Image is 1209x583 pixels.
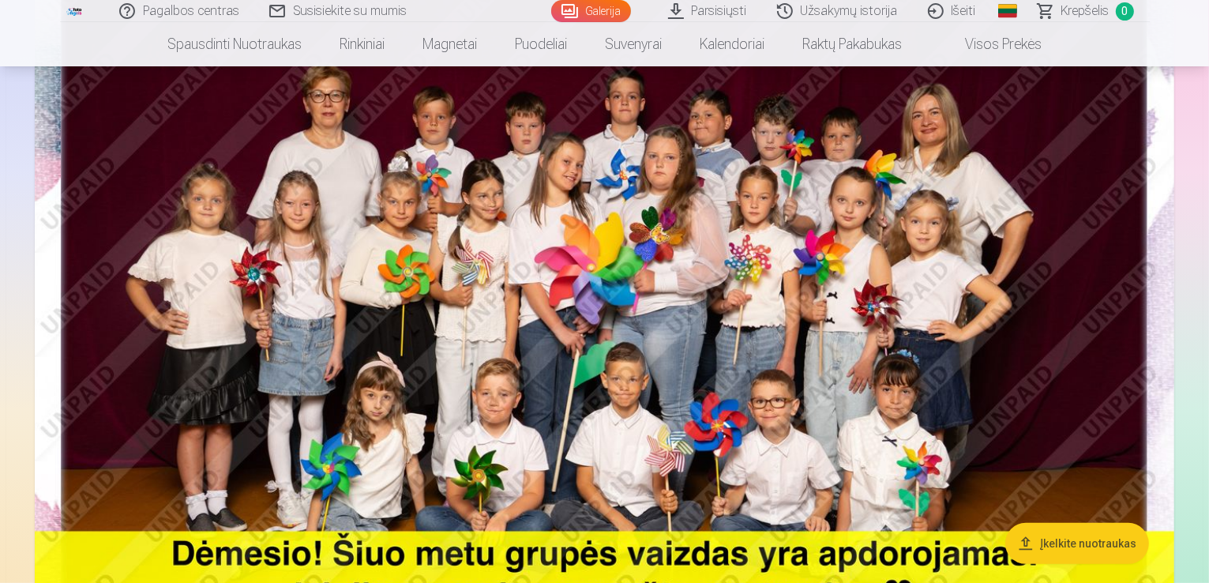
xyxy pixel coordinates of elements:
a: Raktų pakabukas [783,22,921,66]
a: Suvenyrai [586,22,681,66]
a: Spausdinti nuotraukas [148,22,321,66]
a: Kalendoriai [681,22,783,66]
a: Visos prekės [921,22,1061,66]
img: /fa2 [66,6,84,16]
a: Puodeliai [496,22,586,66]
a: Magnetai [404,22,496,66]
button: Įkelkite nuotraukas [1005,523,1149,564]
span: 0 [1116,2,1134,21]
span: Krepšelis [1061,2,1110,21]
a: Rinkiniai [321,22,404,66]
